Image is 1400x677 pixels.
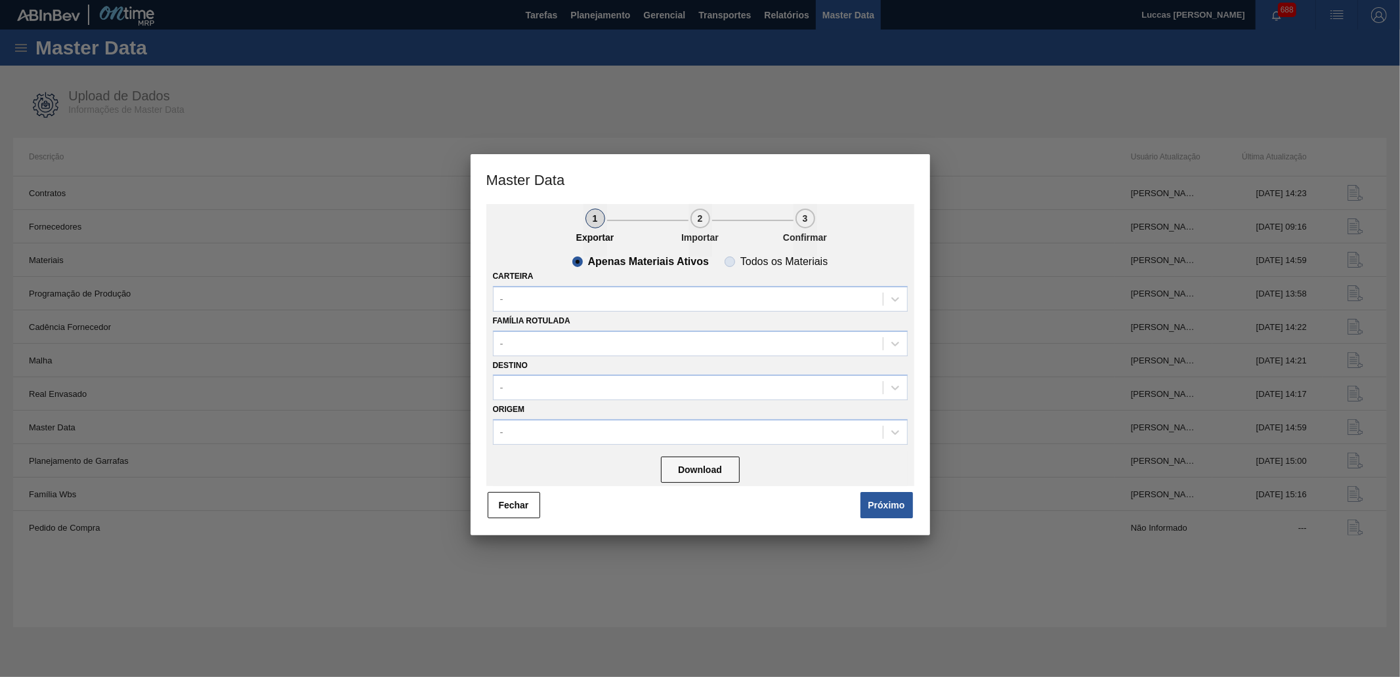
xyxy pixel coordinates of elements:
label: Família Rotulada [493,316,570,325]
div: 1 [585,209,605,228]
label: Origem [493,405,525,414]
label: Destino [493,361,528,370]
div: 2 [690,209,710,228]
p: Importar [668,232,733,243]
clb-radio-button: Todos os Materiais [725,256,828,267]
clb-radio-button: Apenas Materiais Ativos [572,256,709,267]
button: Fechar [488,492,540,518]
div: - [500,382,503,394]
div: - [500,427,503,438]
button: 3Confirmar [794,204,817,256]
button: 1Exportar [583,204,607,256]
label: Carteira [493,272,534,281]
h3: Master Data [471,154,930,204]
p: Confirmar [773,232,838,243]
button: Download [661,457,740,483]
div: - [500,293,503,304]
button: Próximo [860,492,913,518]
div: - [500,338,503,349]
div: 3 [795,209,815,228]
button: 2Importar [689,204,712,256]
p: Exportar [562,232,628,243]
